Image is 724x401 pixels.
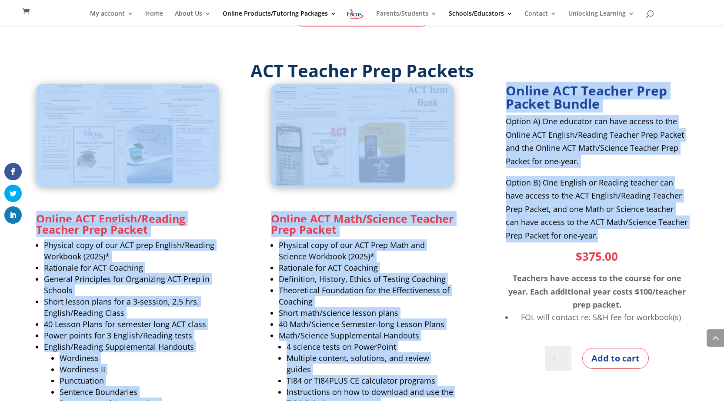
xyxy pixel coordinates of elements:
span: Sentence Boundaries [60,387,137,397]
a: Parents/Students [376,10,437,25]
p: Option B) One English or Reading teacher can have access to the ACT English/Reading Teacher Prep ... [506,176,688,242]
span: Definition, History, Ethics of Testing Coaching [279,274,446,284]
a: Unlocking Learning [568,10,634,25]
span: Rationale for ACT Coaching [44,262,143,273]
li: Short math/science lesson plans [279,307,454,318]
li: 40 Math/Science Semester-long Lesson Plans [279,318,454,330]
li: Rationale for ACT Coaching [279,262,454,273]
strong: Online ACT Teacher Prep Packet Bundle [506,82,667,113]
span: Wordiness [60,353,99,363]
a: About Us [175,10,211,25]
img: Online ACT Math_Science Teacher Prep Packet (2025 v.1) [271,84,454,187]
span: Short lesson plans for a 3-session, 2.5 hrs. English/Reading Class [44,296,199,318]
strong: Online ACT English/Reading Teacher Prep Packet [36,211,185,237]
bdi: 375.00 [576,249,618,264]
p: Option A) One educator can have access to the Online ACT English/Reading Teacher Prep Packet and ... [506,115,688,176]
li: FOL will contact re: S&H fee for workbook(s) [514,312,688,323]
span: Teachers have access to the course for one year. Each additional year costs $100/teacher prep pac... [508,273,686,310]
li: Physical copy of our ACT Prep Math and Science Workbook (2025)* [279,239,454,262]
a: My account [90,10,133,25]
span: $ [576,249,582,264]
span: English/Reading Supplemental Handouts [44,341,194,352]
span: Wordiness II [60,364,105,374]
a: Contact [524,10,557,25]
li: Theoretical Foundation for the Effectiveness of Coaching [279,285,454,307]
a: Home [145,10,163,25]
button: Add to cart [582,348,649,369]
input: Product quantity [545,346,571,371]
span: Power points for 3 English/Reading tests [44,330,192,341]
a: Online Products/Tutoring Packages [223,10,337,25]
span: General Principles for Organizing ACT Prep in Schools [44,274,210,295]
li: TI84 or TI84PLUS CE calculator programs [287,375,454,386]
img: Focus on Learning [346,8,364,20]
a: Schools/Educators [449,10,513,25]
img: Online ACT English_Reading Teacher Prep Packet (2025 v.1) [36,84,219,187]
span: Punctuation [60,375,104,386]
strong: ACT Teacher Prep Packets [250,59,474,83]
strong: Online ACT Math/Science Teacher Prep Packet [271,211,454,237]
li: Multiple content, solutions, and review guides [287,352,454,375]
span: 40 Lesson Plans for semester long ACT class [44,319,206,329]
li: 4 science tests on PowerPoint [287,341,454,352]
li: Physical copy of our ACT prep English/Reading Workbook (2025)* [44,239,219,262]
